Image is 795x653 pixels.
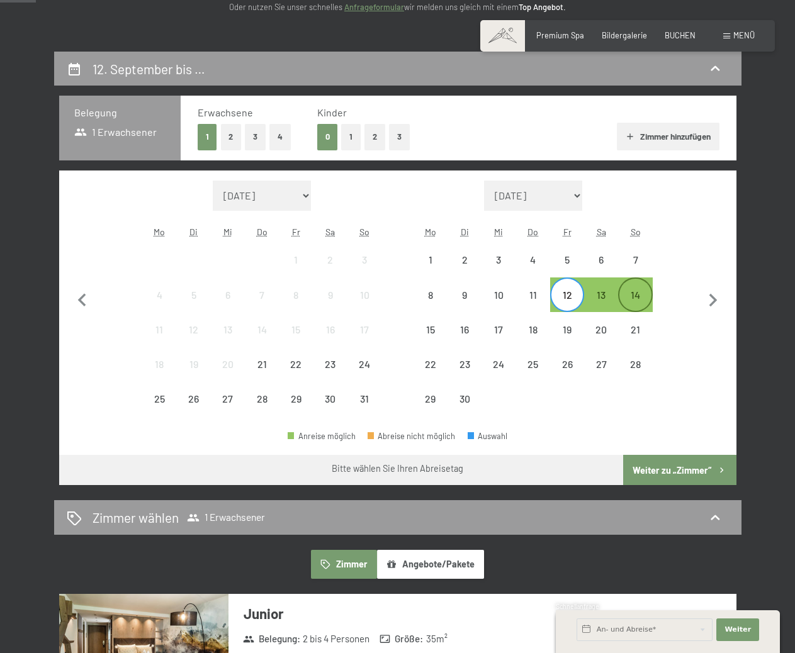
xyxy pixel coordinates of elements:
div: Abreise nicht möglich [347,277,381,311]
strong: Größe : [380,632,424,645]
div: Wed Aug 27 2025 [211,382,245,416]
div: 13 [212,325,244,356]
span: 1 Erwachsener [74,125,157,139]
span: Weiter [725,625,751,635]
span: Schnellanfrage [556,603,599,610]
div: Tue Aug 05 2025 [177,277,211,311]
abbr: Montag [154,226,165,237]
div: Sat Aug 09 2025 [313,277,347,311]
div: 22 [280,359,312,391]
div: Abreise nicht möglich [142,277,176,311]
div: Wed Aug 13 2025 [211,313,245,347]
div: Sun Aug 24 2025 [347,347,381,381]
div: Fri Aug 08 2025 [279,277,313,311]
div: 14 [619,290,651,321]
div: Tue Aug 12 2025 [177,313,211,347]
span: 2 bis 4 Personen [303,632,369,645]
div: 17 [483,325,514,356]
div: 21 [619,325,651,356]
div: 30 [315,394,346,425]
div: Fri Sep 12 2025 [550,277,584,311]
div: Abreise nicht möglich [618,347,652,381]
div: Thu Aug 07 2025 [245,277,279,311]
div: 10 [349,290,380,321]
div: Abreise nicht möglich [584,243,618,277]
div: Mon Sep 15 2025 [414,313,448,347]
div: Abreise möglich [550,277,584,311]
div: 3 [483,255,514,286]
div: Abreise nicht möglich [313,382,347,416]
span: 1 Erwachsener [187,511,265,524]
abbr: Freitag [292,226,300,237]
div: 19 [178,359,210,391]
div: Abreise nicht möglich [618,243,652,277]
div: Abreise nicht möglich [482,277,516,311]
div: Abreise nicht möglich [414,243,448,277]
div: 28 [246,394,278,425]
div: 25 [517,359,549,391]
div: 7 [246,290,278,321]
div: Wed Aug 20 2025 [211,347,245,381]
div: Abreise nicht möglich [313,313,347,347]
div: 10 [483,290,514,321]
div: Abreise nicht möglich [279,347,313,381]
div: 23 [315,359,346,391]
div: Abreise nicht möglich [482,347,516,381]
div: 24 [483,359,514,391]
div: Thu Sep 25 2025 [516,347,550,381]
div: 26 [551,359,583,391]
h3: Junior [244,604,584,623]
div: Abreise nicht möglich [245,382,279,416]
div: Abreise nicht möglich [516,313,550,347]
div: Abreise nicht möglich [448,382,482,416]
div: Abreise nicht möglich [347,382,381,416]
div: Sat Sep 13 2025 [584,277,618,311]
div: Fri Aug 29 2025 [279,382,313,416]
div: 4 [144,290,175,321]
div: Abreise nicht möglich [550,243,584,277]
button: 4 [269,124,291,150]
div: Abreise möglich [618,277,652,311]
div: 13 [585,290,617,321]
div: Abreise möglich [584,277,618,311]
div: Sun Sep 21 2025 [618,313,652,347]
div: Abreise nicht möglich [618,313,652,347]
div: Abreise nicht möglich [414,382,448,416]
div: Thu Sep 11 2025 [516,277,550,311]
div: 29 [415,394,446,425]
div: Sun Sep 07 2025 [618,243,652,277]
div: Abreise nicht möglich [516,347,550,381]
button: 2 [221,124,242,150]
div: Thu Aug 14 2025 [245,313,279,347]
div: Abreise nicht möglich [142,382,176,416]
span: BUCHEN [665,30,696,40]
abbr: Donnerstag [527,226,538,237]
button: Angebote/Pakete [377,550,484,579]
div: Thu Aug 28 2025 [245,382,279,416]
div: Abreise nicht möglich [245,313,279,347]
div: Sat Aug 02 2025 [313,243,347,277]
div: Sun Aug 10 2025 [347,277,381,311]
div: Tue Sep 23 2025 [448,347,482,381]
div: Thu Sep 04 2025 [516,243,550,277]
div: 26 [178,394,210,425]
div: 20 [212,359,244,391]
div: Abreise nicht möglich [347,243,381,277]
div: 11 [144,325,175,356]
div: Abreise nicht möglich [142,313,176,347]
div: Sun Aug 31 2025 [347,382,381,416]
div: 6 [212,290,244,321]
button: 3 [245,124,266,150]
div: Abreise nicht möglich [177,347,211,381]
div: 18 [517,325,549,356]
a: Anfrageformular [344,2,404,12]
div: 15 [415,325,446,356]
div: 24 [349,359,380,391]
div: 16 [315,325,346,356]
div: Thu Aug 21 2025 [245,347,279,381]
div: Sat Aug 16 2025 [313,313,347,347]
div: Tue Aug 26 2025 [177,382,211,416]
div: 23 [449,359,480,391]
div: 27 [585,359,617,391]
div: 9 [315,290,346,321]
